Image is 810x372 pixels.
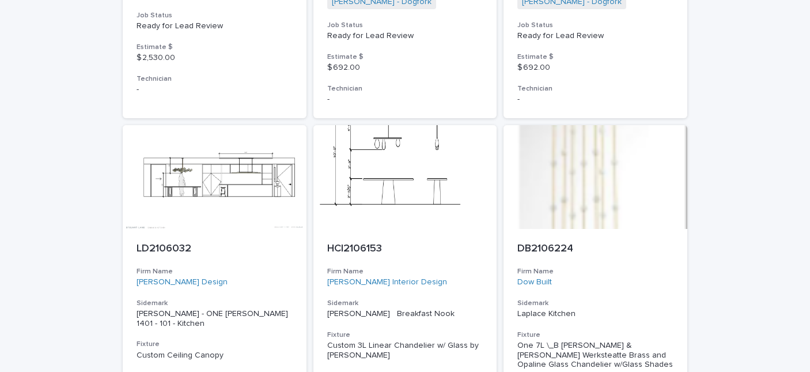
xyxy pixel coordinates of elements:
p: LD2106032 [137,243,293,255]
p: Ready for Lead Review [327,31,483,41]
div: Custom Ceiling Canopy [137,351,293,360]
h3: Estimate $ [327,52,483,62]
a: [PERSON_NAME] Interior Design [327,277,447,287]
p: DB2106224 [517,243,673,255]
h3: Job Status [517,21,673,30]
p: [PERSON_NAME] Breakfast Nook [327,309,483,319]
p: HCI2106153 [327,243,483,255]
h3: Job Status [137,11,293,20]
h3: Estimate $ [517,52,673,62]
h3: Technician [517,84,673,93]
p: $ 692.00 [327,63,483,73]
h3: Sidemark [137,299,293,308]
h3: Fixture [137,340,293,349]
a: [PERSON_NAME] Design [137,277,228,287]
p: - [517,95,673,104]
h3: Firm Name [137,267,293,276]
h3: Firm Name [327,267,483,276]
p: Ready for Lead Review [517,31,673,41]
h3: Estimate $ [137,43,293,52]
p: - [137,85,293,95]
h3: Technician [137,74,293,84]
h3: Fixture [327,330,483,340]
a: Dow Built [517,277,552,287]
div: One 7L \_B [PERSON_NAME] & [PERSON_NAME] Werksteatte Brass and Opaline Glass Chandelier w/Glass S... [517,341,673,370]
h3: Fixture [517,330,673,340]
h3: Firm Name [517,267,673,276]
h3: Sidemark [517,299,673,308]
h3: Job Status [327,21,483,30]
p: [PERSON_NAME] - ONE [PERSON_NAME] 1401 - 101 - Kitchen [137,309,293,329]
div: Custom 3L Linear Chandelier w/ Glass by [PERSON_NAME] [327,341,483,360]
p: Ready for Lead Review [137,21,293,31]
p: Laplace Kitchen [517,309,673,319]
p: $ 2,530.00 [137,53,293,63]
h3: Technician [327,84,483,93]
p: $ 692.00 [517,63,673,73]
h3: Sidemark [327,299,483,308]
p: - [327,95,483,104]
